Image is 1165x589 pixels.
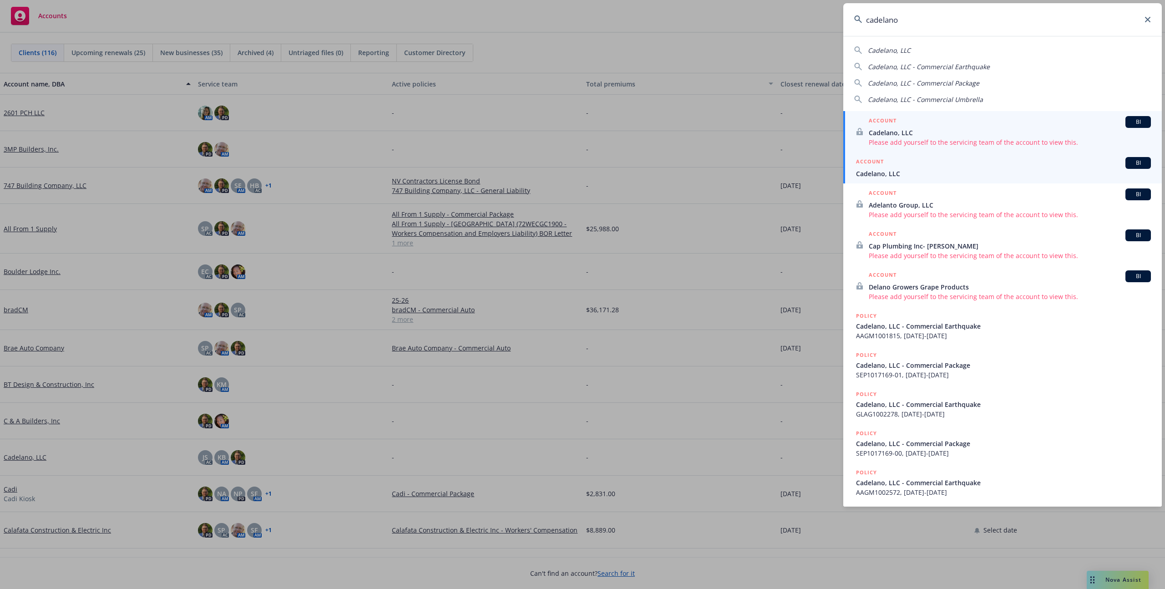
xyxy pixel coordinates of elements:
[869,210,1151,219] span: Please add yourself to the servicing team of the account to view this.
[1129,159,1147,167] span: BI
[843,3,1162,36] input: Search...
[869,229,897,240] h5: ACCOUNT
[869,241,1151,251] span: Cap Plumbing Inc- [PERSON_NAME]
[843,306,1162,345] a: POLICYCadelano, LLC - Commercial EarthquakeAAGM1001815, [DATE]-[DATE]
[856,390,877,399] h5: POLICY
[868,95,983,104] span: Cadelano, LLC - Commercial Umbrella
[868,62,990,71] span: Cadelano, LLC - Commercial Earthquake
[856,487,1151,497] span: AAGM1002572, [DATE]-[DATE]
[1129,231,1147,239] span: BI
[869,251,1151,260] span: Please add yourself to the servicing team of the account to view this.
[869,270,897,281] h5: ACCOUNT
[856,311,877,320] h5: POLICY
[843,265,1162,306] a: ACCOUNTBIDelano Growers Grape ProductsPlease add yourself to the servicing team of the account to...
[856,157,884,168] h5: ACCOUNT
[856,350,877,360] h5: POLICY
[843,111,1162,152] a: ACCOUNTBICadelano, LLCPlease add yourself to the servicing team of the account to view this.
[843,224,1162,265] a: ACCOUNTBICap Plumbing Inc- [PERSON_NAME]Please add yourself to the servicing team of the account ...
[856,331,1151,340] span: AAGM1001815, [DATE]-[DATE]
[868,79,979,87] span: Cadelano, LLC - Commercial Package
[856,429,877,438] h5: POLICY
[856,370,1151,380] span: SEP1017169-01, [DATE]-[DATE]
[843,424,1162,463] a: POLICYCadelano, LLC - Commercial PackageSEP1017169-00, [DATE]-[DATE]
[869,282,1151,292] span: Delano Growers Grape Products
[856,478,1151,487] span: Cadelano, LLC - Commercial Earthquake
[1129,272,1147,280] span: BI
[1129,190,1147,198] span: BI
[856,448,1151,458] span: SEP1017169-00, [DATE]-[DATE]
[869,188,897,199] h5: ACCOUNT
[843,345,1162,385] a: POLICYCadelano, LLC - Commercial PackageSEP1017169-01, [DATE]-[DATE]
[869,292,1151,301] span: Please add yourself to the servicing team of the account to view this.
[1129,118,1147,126] span: BI
[843,183,1162,224] a: ACCOUNTBIAdelanto Group, LLCPlease add yourself to the servicing team of the account to view this.
[869,116,897,127] h5: ACCOUNT
[856,439,1151,448] span: Cadelano, LLC - Commercial Package
[843,152,1162,183] a: ACCOUNTBICadelano, LLC
[869,128,1151,137] span: Cadelano, LLC
[843,385,1162,424] a: POLICYCadelano, LLC - Commercial EarthquakeGLAG1002278, [DATE]-[DATE]
[869,137,1151,147] span: Please add yourself to the servicing team of the account to view this.
[856,361,1151,370] span: Cadelano, LLC - Commercial Package
[856,409,1151,419] span: GLAG1002278, [DATE]-[DATE]
[856,321,1151,331] span: Cadelano, LLC - Commercial Earthquake
[869,200,1151,210] span: Adelanto Group, LLC
[868,46,911,55] span: Cadelano, LLC
[843,463,1162,502] a: POLICYCadelano, LLC - Commercial EarthquakeAAGM1002572, [DATE]-[DATE]
[856,169,1151,178] span: Cadelano, LLC
[856,400,1151,409] span: Cadelano, LLC - Commercial Earthquake
[856,468,877,477] h5: POLICY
